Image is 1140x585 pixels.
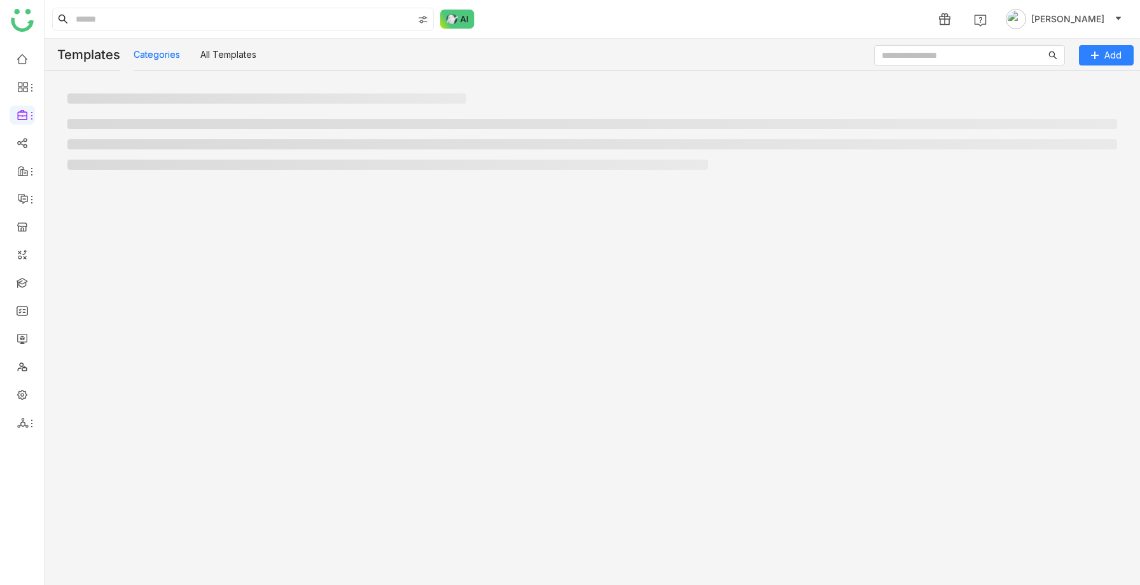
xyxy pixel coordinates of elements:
div: Templates [45,39,120,71]
button: Add [1079,45,1134,65]
img: logo [11,9,34,32]
span: [PERSON_NAME] [1031,12,1104,26]
img: avatar [1006,9,1026,29]
button: [PERSON_NAME] [1003,9,1125,29]
span: Add [1104,48,1122,62]
img: search-type.svg [418,15,428,25]
img: help.svg [974,14,987,27]
button: Categories [134,48,180,62]
button: All Templates [200,48,256,62]
img: ask-buddy-normal.svg [440,10,475,29]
